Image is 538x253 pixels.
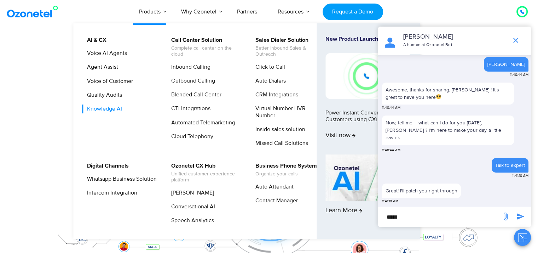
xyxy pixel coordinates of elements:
[325,207,362,215] span: Learn More
[255,45,325,57] span: Better Inbound Sales & Outreach
[48,98,490,106] div: Turn every conversation into a growth engine for your enterprise.
[382,211,498,224] div: new-msg-input
[171,45,241,57] span: Complete call center on the cloud
[403,32,505,42] p: [PERSON_NAME]
[382,199,398,204] span: 11:41:10 AM
[82,105,123,113] a: Knowledge AI
[82,189,138,197] a: Intercom Integration
[510,72,528,78] span: 11:40:44 AM
[82,162,130,170] a: Digital Channels
[512,173,528,179] span: 11:41:10 AM
[325,132,355,140] span: Visit now
[251,139,309,148] a: Missed Call Solutions
[495,162,525,169] div: Talk to expert
[251,196,299,205] a: Contact Manager
[251,63,286,72] a: Click to Call
[436,94,441,99] img: 😎
[167,90,222,99] a: Blended Call Center
[167,202,216,211] a: Conversational AI
[251,182,295,191] a: Auto Attendant
[48,63,490,97] div: Customer Experiences
[82,91,123,100] a: Quality Audits
[403,42,505,48] p: A human at Ozonetel Bot
[82,63,119,72] a: Agent Assist
[509,33,523,47] span: end chat or minimize
[325,36,411,152] a: New Product LaunchPower Instant Conversations with Customers using CXi SwitchVisit now
[82,49,128,58] a: Voice AI Agents
[167,216,215,225] a: Speech Analytics
[325,154,411,201] img: AI
[325,154,411,227] a: Learn More
[167,104,212,113] a: CTI Integrations
[251,77,287,85] a: Auto Dialers
[251,90,299,99] a: CRM Integrations
[167,63,212,72] a: Inbound Calling
[251,36,326,58] a: Sales Dialer SolutionBetter Inbound Sales & Outreach
[251,125,306,134] a: Inside sales solution
[382,105,400,111] span: 11:40:44 AM
[514,229,531,246] button: Close chat
[325,53,411,99] img: New-Project-17.png
[167,77,216,85] a: Outbound Calling
[498,209,513,224] span: send message
[48,45,490,68] div: Orchestrate Intelligent
[513,209,527,224] span: send message
[171,171,241,183] span: Unified customer experience platform
[386,187,457,195] p: Great! I'll patch you right through
[323,4,383,20] a: Request a Demo
[82,36,108,45] a: AI & CX
[82,77,134,86] a: Voice of Customer
[167,132,214,141] a: Cloud Telephony
[255,171,317,177] span: Organize your calls
[82,175,158,184] a: Whatsapp Business Solution
[251,162,318,178] a: Business Phone SystemOrganize your calls
[382,116,514,145] p: Now, tell me – what can I do for you [DATE], [PERSON_NAME] ? I'm here to make your day a little e...
[251,104,326,120] a: Virtual Number | IVR Number
[382,148,400,153] span: 11:40:44 AM
[386,86,510,101] p: Awesome, thanks for sharing, [PERSON_NAME] ! It's great to have you here
[167,118,236,127] a: Automated Telemarketing
[487,61,525,68] div: [PERSON_NAME]
[167,36,242,58] a: Call Center SolutionComplete call center on the cloud
[167,189,215,197] a: [PERSON_NAME]
[167,162,242,184] a: Ozonetel CX HubUnified customer experience platform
